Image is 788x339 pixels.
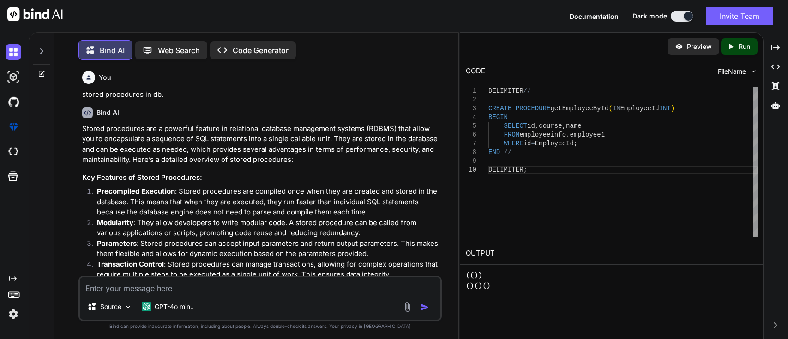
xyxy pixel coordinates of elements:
[97,218,133,227] strong: Modularity
[523,166,527,173] span: ;
[620,105,659,112] span: EmployeeId
[504,131,519,138] span: FROM
[158,45,200,56] p: Web Search
[523,87,531,95] span: //
[466,87,476,95] div: 1
[466,131,476,139] div: 6
[535,140,574,147] span: EmployeeId
[155,302,194,311] p: GPT-4o min..
[97,238,440,259] p: : Stored procedures can accept input parameters and return output parameters. This makes them fle...
[570,12,619,20] span: Documentation
[466,66,485,77] div: CODE
[519,131,566,138] span: employeeinfo
[466,148,476,157] div: 8
[566,122,582,130] span: name
[531,140,535,147] span: =
[466,270,758,291] pre: (()) ()()()
[6,119,21,135] img: premium
[608,105,612,112] span: (
[420,303,429,312] img: icon
[488,166,523,173] span: DELIMITER
[96,108,119,117] h6: Bind AI
[97,259,440,280] p: : Stored procedures can manage transactions, allowing for complex operations that require multipl...
[671,105,674,112] span: )
[402,302,413,312] img: attachment
[466,113,476,122] div: 4
[488,149,500,156] span: END
[504,149,511,156] span: //
[100,45,125,56] p: Bind AI
[466,157,476,166] div: 9
[82,172,440,183] h3: Key Features of Stored Procedures:
[97,260,164,268] strong: Transaction Control
[466,166,476,174] div: 10
[97,218,440,238] p: : They allow developers to write modular code. A stored procedure can be called from various appl...
[562,122,565,130] span: ,
[97,186,440,218] p: : Stored procedures are compiled once when they are created and stored in the database. This mean...
[504,122,527,130] span: SELECT
[659,105,670,112] span: INT
[687,42,712,51] p: Preview
[82,124,440,165] p: Stored procedures are a powerful feature in relational database management systems (RDBMS) that a...
[570,131,605,138] span: employee1
[466,104,476,113] div: 3
[570,12,619,21] button: Documentation
[706,7,773,25] button: Invite Team
[97,239,137,248] strong: Parameters
[124,303,132,311] img: Pick Models
[78,323,442,330] p: Bind can provide inaccurate information, including about people. Always double-check its answers....
[488,113,508,121] span: BEGIN
[6,69,21,85] img: darkAi-studio
[6,44,21,60] img: darkChat
[466,139,476,148] div: 7
[6,94,21,110] img: githubDark
[550,105,608,112] span: getEmployeeById
[233,45,289,56] p: Code Generator
[750,67,758,75] img: chevron down
[460,243,763,264] h2: OUTPUT
[574,140,577,147] span: ;
[6,144,21,160] img: cloudideIcon
[527,122,535,130] span: id
[488,87,523,95] span: DELIMITER
[718,67,746,76] span: FileName
[516,105,551,112] span: PROCEDURE
[7,7,63,21] img: Bind AI
[539,122,562,130] span: course
[100,302,121,311] p: Source
[613,105,620,112] span: IN
[632,12,667,21] span: Dark mode
[82,89,440,100] p: stored procedures in db.
[99,73,111,82] h6: You
[504,140,523,147] span: WHERE
[466,95,476,104] div: 2
[488,105,511,112] span: CREATE
[97,187,175,196] strong: Precompiled Execution
[142,302,151,311] img: GPT-4o mini
[6,306,21,322] img: settings
[523,140,531,147] span: id
[566,131,570,138] span: .
[535,122,539,130] span: ,
[675,42,683,51] img: preview
[739,42,750,51] p: Run
[466,122,476,131] div: 5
